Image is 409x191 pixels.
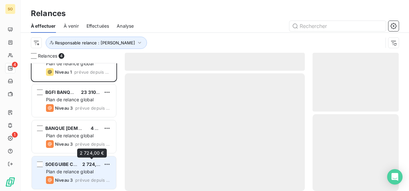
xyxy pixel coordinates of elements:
[81,89,108,95] span: 23 310,00 €
[64,23,79,29] span: À venir
[45,89,87,95] span: BGFI BANQUE RCA
[55,141,73,147] span: Niveau 3
[31,8,66,19] h3: Relances
[55,105,73,111] span: Niveau 3
[59,53,64,59] span: 4
[91,125,115,131] span: 4 455,00 €
[75,177,111,183] span: prévue depuis 2 jours
[12,62,18,68] span: 4
[46,61,94,66] span: Plan de relance global
[46,97,94,102] span: Plan de relance global
[38,53,57,59] span: Relances
[289,21,386,31] input: Rechercher
[31,63,117,191] div: grid
[117,23,134,29] span: Analyse
[46,133,94,138] span: Plan de relance global
[80,150,104,156] span: 2 724,00 €
[12,132,18,138] span: 1
[55,177,73,183] span: Niveau 3
[387,169,403,185] div: Open Intercom Messenger
[46,37,147,49] button: Responsable relance : [PERSON_NAME]
[55,40,135,45] span: Responsable relance : [PERSON_NAME]
[86,23,109,29] span: Effectuées
[5,177,15,187] img: Logo LeanPay
[45,125,143,131] span: BANQUE [DEMOGRAPHIC_DATA] DE GUINEE
[82,161,107,167] span: 2 724,00 €
[45,161,88,167] span: SOEGUIBE CASTEL
[75,105,111,111] span: prévue depuis 2 jours
[75,141,111,147] span: prévue depuis 2 jours
[31,23,56,29] span: À effectuer
[55,69,72,75] span: Niveau 1
[5,4,15,14] div: SO
[74,69,111,75] span: prévue depuis 6 jours
[46,169,94,174] span: Plan de relance global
